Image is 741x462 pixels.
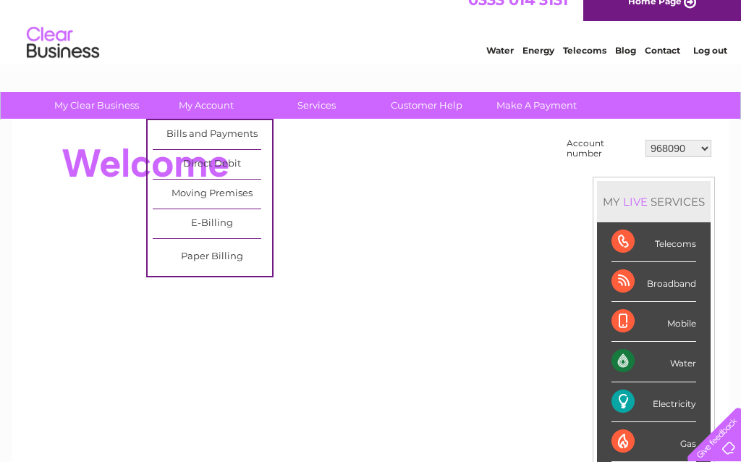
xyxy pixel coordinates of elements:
a: Contact [645,62,680,72]
a: Log out [693,62,727,72]
td: Account number [563,135,642,162]
a: Bills and Payments [153,120,272,149]
a: Make A Payment [477,92,596,119]
div: Electricity [611,382,696,422]
a: Blog [615,62,636,72]
a: Services [257,92,376,119]
div: MY SERVICES [597,181,711,222]
a: My Account [147,92,266,119]
img: logo.png [26,38,100,82]
div: Water [611,342,696,382]
a: Direct Debit [153,150,272,179]
a: Telecoms [563,62,606,72]
a: Energy [522,62,554,72]
div: Clear Business is a trading name of Verastar Limited (registered in [GEOGRAPHIC_DATA] No. 3667643... [30,8,714,70]
a: Paper Billing [153,243,272,272]
a: Moving Premises [153,180,272,209]
a: E-Billing [153,209,272,238]
a: Customer Help [367,92,486,119]
div: Telecoms [611,222,696,262]
div: Gas [611,422,696,462]
a: 0333 014 3131 [468,7,568,25]
div: Broadband [611,262,696,302]
div: Mobile [611,302,696,342]
a: Water [486,62,514,72]
a: My Clear Business [37,92,156,119]
div: LIVE [620,195,651,209]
